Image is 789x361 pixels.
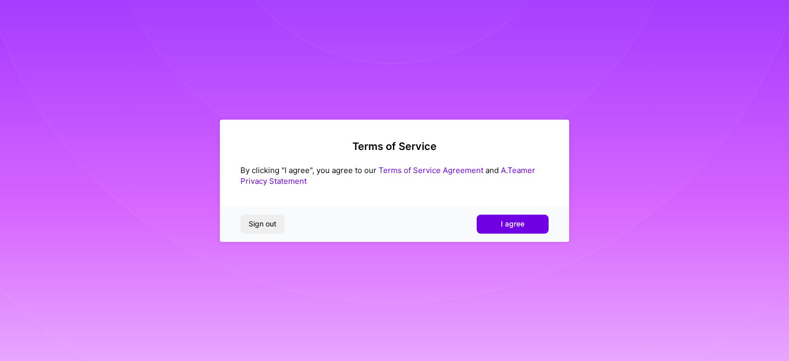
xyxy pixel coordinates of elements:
div: By clicking "I agree", you agree to our and [240,165,549,186]
button: Sign out [240,215,285,233]
span: Sign out [249,219,276,229]
button: I agree [477,215,549,233]
a: Terms of Service Agreement [379,165,483,175]
span: I agree [501,219,524,229]
h2: Terms of Service [240,140,549,153]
